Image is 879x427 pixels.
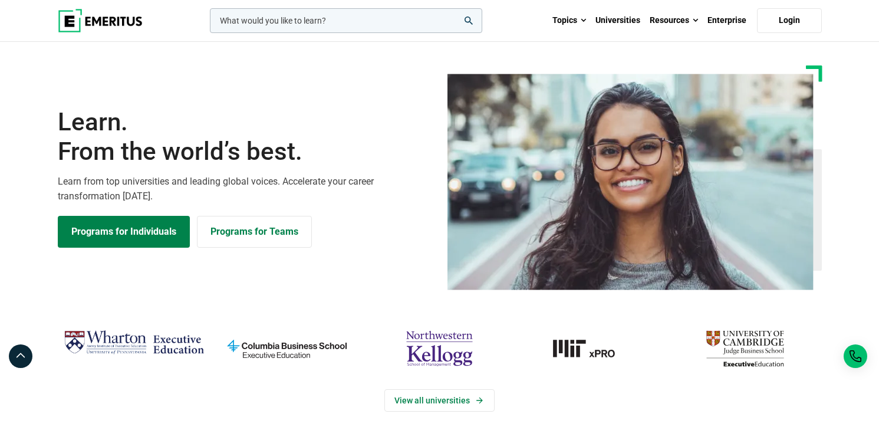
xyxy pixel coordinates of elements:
img: cambridge-judge-business-school [674,326,815,372]
img: Wharton Executive Education [64,326,205,360]
a: Login [757,8,822,33]
p: Learn from top universities and leading global voices. Accelerate your career transformation [DATE]. [58,174,433,204]
span: From the world’s best. [58,137,433,166]
img: Learn from the world's best [447,74,814,290]
a: Explore Programs [58,216,190,248]
input: woocommerce-product-search-field-0 [210,8,482,33]
img: northwestern-kellogg [369,326,510,372]
a: Explore for Business [197,216,312,248]
a: View Universities [384,389,495,412]
img: MIT xPRO [522,326,663,372]
a: MIT-xPRO [522,326,663,372]
h1: Learn. [58,107,433,167]
img: columbia-business-school [216,326,357,372]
